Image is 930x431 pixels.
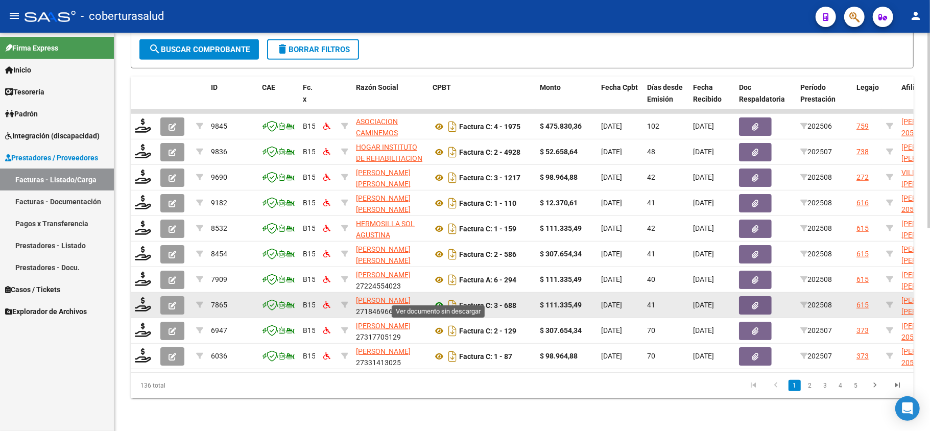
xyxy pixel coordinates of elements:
[446,118,459,135] i: Descargar documento
[856,172,869,183] div: 272
[601,224,622,232] span: [DATE]
[211,326,227,334] span: 6947
[446,195,459,211] i: Descargar documento
[601,199,622,207] span: [DATE]
[81,5,164,28] span: - coberturasalud
[211,250,227,258] span: 8454
[303,250,316,258] span: B15
[446,297,459,314] i: Descargar documento
[901,83,927,91] span: Afiliado
[834,380,847,391] a: 4
[356,269,424,291] div: 27224554023
[819,380,831,391] a: 3
[597,77,643,122] datatable-header-cell: Fecha Cpbt
[693,275,714,283] span: [DATE]
[211,83,218,91] span: ID
[601,148,622,156] span: [DATE]
[356,169,411,188] span: [PERSON_NAME] [PERSON_NAME]
[693,352,714,360] span: [DATE]
[888,380,907,391] a: go to last page
[5,64,31,76] span: Inicio
[800,122,832,130] span: 202506
[356,347,411,355] span: [PERSON_NAME]
[856,248,869,260] div: 615
[356,167,424,188] div: 27373110049
[446,323,459,339] i: Descargar documento
[766,380,785,391] a: go to previous page
[211,173,227,181] span: 9690
[693,148,714,156] span: [DATE]
[818,377,833,394] li: page 3
[856,83,879,91] span: Legajo
[800,250,832,258] span: 202508
[865,380,885,391] a: go to next page
[856,350,869,362] div: 373
[356,194,411,214] span: [PERSON_NAME] [PERSON_NAME]
[852,77,882,122] datatable-header-cell: Legajo
[787,377,802,394] li: page 1
[303,326,316,334] span: B15
[647,122,659,130] span: 102
[139,39,259,60] button: Buscar Comprobante
[303,173,316,181] span: B15
[211,275,227,283] span: 7909
[149,43,161,55] mat-icon: search
[647,148,655,156] span: 48
[211,122,227,130] span: 9845
[5,130,100,141] span: Integración (discapacidad)
[5,306,87,317] span: Explorador de Archivos
[459,225,516,233] strong: Factura C: 1 - 159
[601,83,638,91] span: Fecha Cpbt
[796,77,852,122] datatable-header-cell: Período Prestación
[267,39,359,60] button: Borrar Filtros
[804,380,816,391] a: 2
[356,296,411,304] span: [PERSON_NAME]
[647,199,655,207] span: 41
[446,348,459,365] i: Descargar documento
[5,108,38,119] span: Padrón
[446,272,459,288] i: Descargar documento
[303,352,316,360] span: B15
[446,144,459,160] i: Descargar documento
[647,301,655,309] span: 41
[540,199,578,207] strong: $ 12.370,61
[540,224,582,232] strong: $ 111.335,49
[601,122,622,130] span: [DATE]
[693,326,714,334] span: [DATE]
[356,143,422,186] span: HOGAR INSTITUTO DE REHABILITACION DEL PARALITICO CEREBRAL
[789,380,801,391] a: 1
[352,77,428,122] datatable-header-cell: Razón Social
[433,83,451,91] span: CPBT
[8,10,20,22] mat-icon: menu
[744,380,763,391] a: go to first page
[303,83,313,103] span: Fc. x
[800,148,832,156] span: 202507
[647,326,655,334] span: 70
[693,301,714,309] span: [DATE]
[446,246,459,262] i: Descargar documento
[303,122,316,130] span: B15
[800,301,832,309] span: 202508
[540,122,582,130] strong: $ 475.830,36
[601,173,622,181] span: [DATE]
[303,199,316,207] span: B15
[131,373,285,398] div: 136 total
[601,301,622,309] span: [DATE]
[356,295,424,316] div: 27184696644
[540,173,578,181] strong: $ 98.964,88
[303,275,316,283] span: B15
[693,83,722,103] span: Fecha Recibido
[428,77,536,122] datatable-header-cell: CPBT
[540,148,578,156] strong: $ 52.658,64
[540,301,582,309] strong: $ 111.335,49
[800,83,836,103] span: Período Prestación
[459,123,520,131] strong: Factura C: 4 - 1975
[459,148,520,156] strong: Factura C: 2 - 4928
[258,77,299,122] datatable-header-cell: CAE
[211,301,227,309] span: 7865
[459,250,516,258] strong: Factura C: 2 - 586
[459,327,516,335] strong: Factura C: 2 - 129
[647,173,655,181] span: 42
[303,148,316,156] span: B15
[5,152,98,163] span: Prestadores / Proveedores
